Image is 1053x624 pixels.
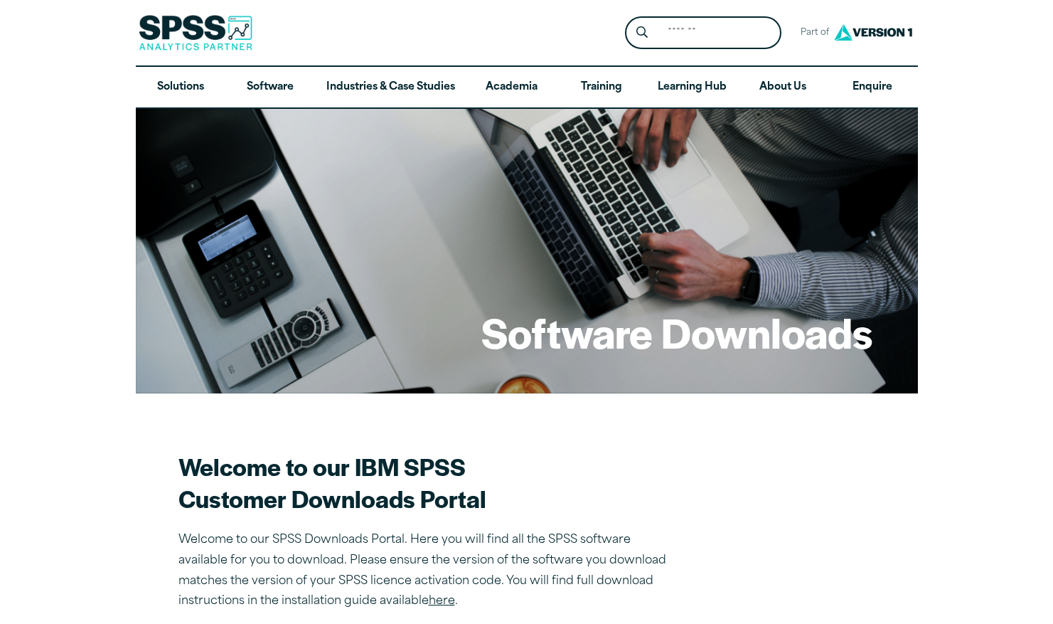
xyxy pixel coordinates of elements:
h2: Welcome to our IBM SPSS Customer Downloads Portal [178,450,676,514]
button: Search magnifying glass icon [629,20,655,46]
nav: Desktop version of site main menu [136,67,918,108]
h1: Software Downloads [481,305,872,360]
img: Version1 Logo [830,19,916,46]
a: Solutions [136,67,225,108]
a: Software [225,67,315,108]
a: Enquire [828,67,917,108]
svg: Search magnifying glass icon [636,26,648,38]
a: Industries & Case Studies [315,67,466,108]
form: Site Header Search Form [625,16,781,50]
a: here [429,596,455,607]
span: Part of [793,23,830,43]
p: Welcome to our SPSS Downloads Portal. Here you will find all the SPSS software available for you ... [178,530,676,612]
a: About Us [738,67,828,108]
a: Learning Hub [646,67,738,108]
img: SPSS Analytics Partner [139,15,252,51]
a: Training [556,67,646,108]
a: Academia [466,67,556,108]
